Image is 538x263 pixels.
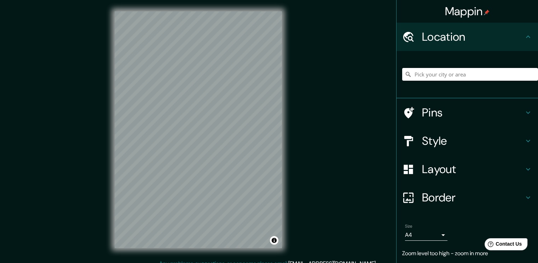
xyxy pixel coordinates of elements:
canvas: Map [115,11,282,248]
div: Border [397,183,538,212]
div: A4 [405,229,447,241]
h4: Mappin [445,4,490,18]
div: Layout [397,155,538,183]
p: Zoom level too high - zoom in more [402,249,532,258]
label: Size [405,223,412,229]
div: Pins [397,98,538,127]
h4: Layout [422,162,524,176]
button: Toggle attribution [270,236,278,245]
img: pin-icon.png [484,10,490,15]
input: Pick your city or area [402,68,538,81]
div: Location [397,23,538,51]
h4: Border [422,190,524,205]
h4: Pins [422,105,524,120]
h4: Style [422,134,524,148]
iframe: Help widget launcher [475,235,530,255]
h4: Location [422,30,524,44]
div: Style [397,127,538,155]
